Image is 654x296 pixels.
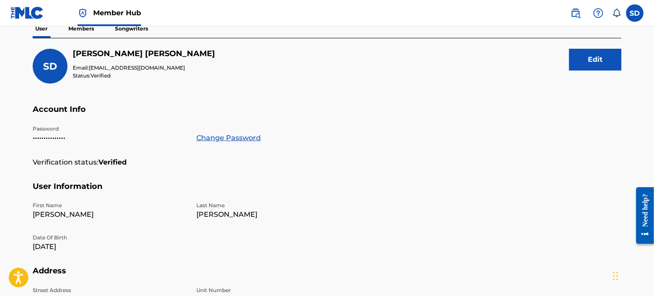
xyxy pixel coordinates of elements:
p: Members [66,20,97,38]
h5: User Information [33,182,621,202]
h5: Account Info [33,104,621,125]
p: Unit Number [196,286,350,294]
p: Last Name [196,202,350,209]
iframe: Chat Widget [610,254,654,296]
strong: Verified [98,157,127,168]
p: ••••••••••••••• [33,133,186,143]
button: Edit [569,49,621,71]
p: [PERSON_NAME] [196,209,350,220]
span: [EMAIL_ADDRESS][DOMAIN_NAME] [89,64,185,71]
p: Status: [73,72,215,80]
a: Public Search [567,4,584,22]
div: Drag [613,263,618,289]
p: [DATE] [33,242,186,252]
p: Verification status: [33,157,98,168]
p: Street Address [33,286,186,294]
div: Help [590,4,607,22]
img: help [593,8,603,18]
div: Notifications [612,9,621,17]
p: User [33,20,50,38]
h5: Address [33,266,621,286]
p: [PERSON_NAME] [33,209,186,220]
a: Change Password [196,133,261,143]
img: MLC Logo [10,7,44,19]
p: Date Of Birth [33,234,186,242]
p: First Name [33,202,186,209]
img: Top Rightsholder [78,8,88,18]
iframe: Resource Center [630,181,654,251]
p: Songwriters [112,20,151,38]
img: search [570,8,581,18]
p: Email: [73,64,215,72]
h5: Stephen Dixon [73,49,215,59]
p: Password [33,125,186,133]
div: User Menu [626,4,644,22]
span: Verified [91,72,111,79]
span: SD [43,61,57,72]
span: Member Hub [93,8,141,18]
